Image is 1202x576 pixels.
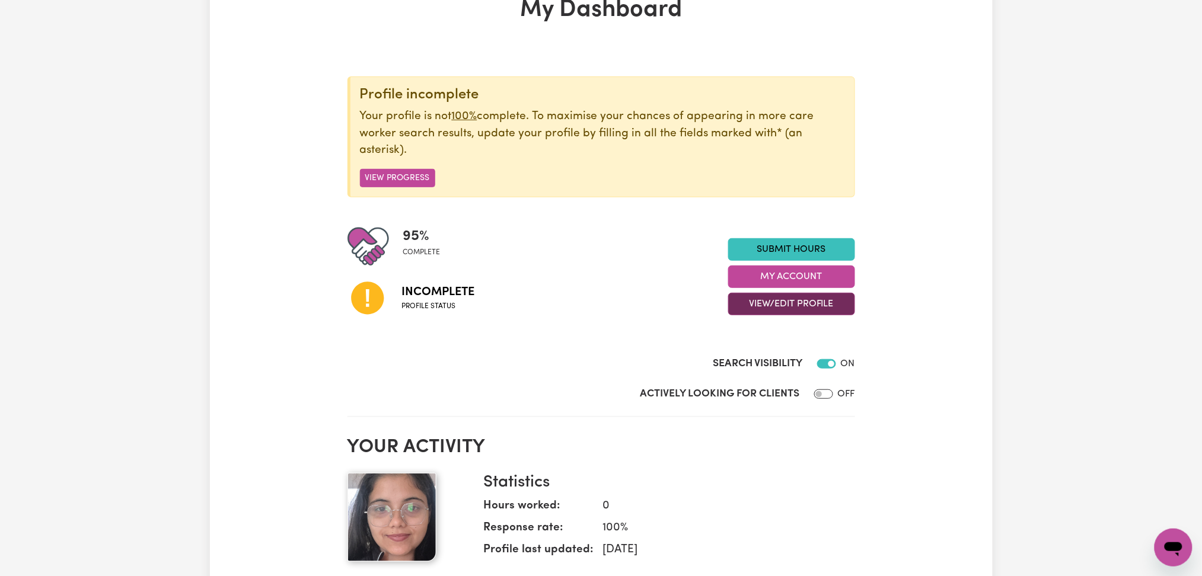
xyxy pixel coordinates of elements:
dt: Hours worked: [484,498,594,520]
span: 95 % [403,226,441,247]
button: My Account [728,265,855,288]
span: complete [403,247,441,258]
span: ON [841,359,855,369]
h3: Statistics [484,473,846,493]
iframe: Button to launch messaging window [1155,529,1193,567]
dd: [DATE] [594,542,846,559]
dd: 0 [594,498,846,515]
div: Profile completeness: 95% [403,226,450,267]
label: Search Visibility [713,356,803,372]
a: Submit Hours [728,238,855,261]
button: View Progress [360,169,435,187]
dd: 100 % [594,520,846,537]
u: 100% [452,111,477,122]
p: Your profile is not complete. To maximise your chances of appearing in more care worker search re... [360,108,845,159]
dt: Response rate: [484,520,594,542]
label: Actively Looking for Clients [640,386,800,402]
dt: Profile last updated: [484,542,594,564]
button: View/Edit Profile [728,293,855,315]
span: OFF [838,389,855,399]
span: Profile status [402,301,475,312]
img: Your profile picture [347,473,436,562]
div: Profile incomplete [360,87,845,104]
h2: Your activity [347,436,855,459]
span: Incomplete [402,283,475,301]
